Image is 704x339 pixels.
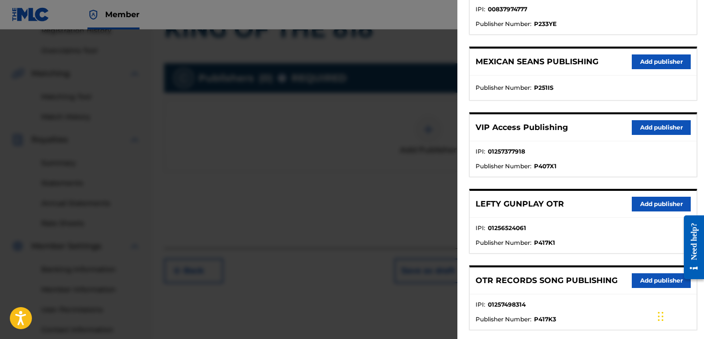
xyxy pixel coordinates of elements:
[655,292,704,339] iframe: Chat Widget
[105,9,140,20] span: Member
[534,162,557,171] strong: P407X1
[476,162,532,171] span: Publisher Number :
[488,300,526,309] strong: 01257498314
[476,315,532,324] span: Publisher Number :
[476,300,485,309] span: IPI :
[87,9,99,21] img: Top Rightsholder
[476,83,532,92] span: Publisher Number :
[476,198,564,210] p: LEFTY GUNPLAY OTR
[534,83,554,92] strong: P251IS
[632,120,691,135] button: Add publisher
[476,56,598,68] p: MEXICAN SEANS PUBLISHING
[476,224,485,233] span: IPI :
[658,302,664,331] div: Drag
[632,54,691,69] button: Add publisher
[534,238,555,247] strong: P417K1
[534,315,556,324] strong: P417K3
[632,273,691,288] button: Add publisher
[12,7,50,22] img: MLC Logo
[476,275,618,287] p: OTR RECORDS SONG PUBLISHING
[632,197,691,211] button: Add publisher
[476,238,532,247] span: Publisher Number :
[488,147,525,156] strong: 01257377918
[488,224,526,233] strong: 01256524061
[476,147,485,156] span: IPI :
[476,122,568,133] p: VIP Access Publishing
[676,208,704,287] iframe: Resource Center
